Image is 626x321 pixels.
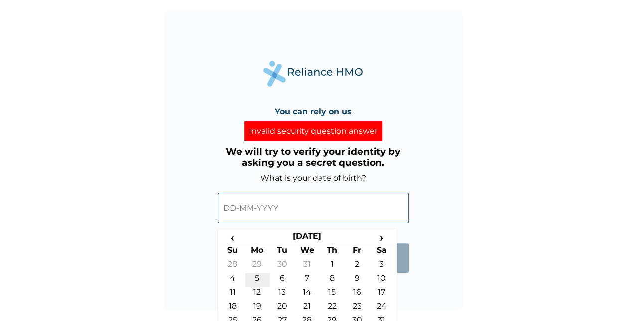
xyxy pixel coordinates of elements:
td: 9 [345,273,370,287]
td: 28 [220,259,245,273]
th: Th [320,245,345,259]
span: › [370,231,394,244]
h3: We will try to verify your identity by asking you a secret question. [218,146,409,168]
th: Mo [245,245,270,259]
td: 8 [320,273,345,287]
td: 10 [370,273,394,287]
td: 21 [295,301,320,315]
td: 6 [270,273,295,287]
td: 2 [345,259,370,273]
td: 23 [345,301,370,315]
td: 3 [370,259,394,273]
th: Sa [370,245,394,259]
td: 24 [370,301,394,315]
td: 16 [345,287,370,301]
td: 31 [295,259,320,273]
td: 5 [245,273,270,287]
td: 15 [320,287,345,301]
td: 20 [270,301,295,315]
td: 11 [220,287,245,301]
td: 1 [320,259,345,273]
th: Su [220,245,245,259]
th: We [295,245,320,259]
td: 19 [245,301,270,315]
td: 18 [220,301,245,315]
td: 29 [245,259,270,273]
td: 7 [295,273,320,287]
td: 14 [295,287,320,301]
td: 13 [270,287,295,301]
td: 22 [320,301,345,315]
td: 12 [245,287,270,301]
td: 4 [220,273,245,287]
th: [DATE] [245,231,370,245]
th: Fr [345,245,370,259]
input: DD-MM-YYYY [218,193,409,223]
h4: You can rely on us [275,107,352,116]
td: 30 [270,259,295,273]
td: 17 [370,287,394,301]
img: Reliance Health's Logo [263,61,363,86]
div: Invalid security question answer [244,121,382,141]
span: ‹ [220,231,245,244]
label: What is your date of birth? [260,173,366,183]
th: Tu [270,245,295,259]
